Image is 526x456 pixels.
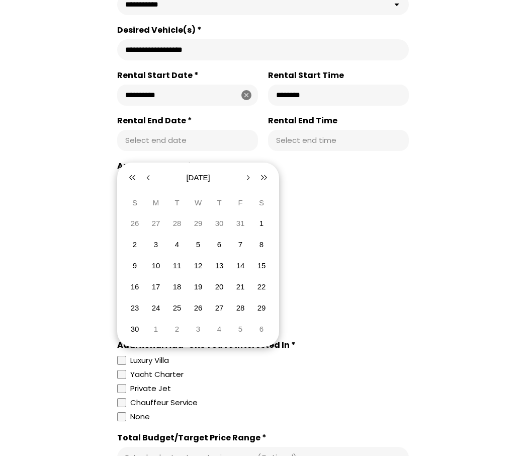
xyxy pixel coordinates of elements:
[154,325,158,333] abbr: December 1, 2025
[175,240,179,249] abbr: November 4, 2025
[117,25,409,35] label: Desired Vehicle(s) *
[215,219,224,227] abbr: October 30, 2025
[194,282,203,291] abbr: November 19, 2025
[215,261,224,270] abbr: November 13, 2025
[124,234,145,255] button: November 2, 2025
[145,255,166,276] button: November 10, 2025
[130,368,184,381] div: Yacht Charter
[236,282,245,291] abbr: November 21, 2025
[251,234,272,255] button: November 8, 2025
[238,198,242,207] abbr: Friday
[131,325,139,333] abbr: November 30, 2025
[166,255,188,276] button: November 11, 2025
[230,255,251,276] button: November 14, 2025
[230,319,251,340] button: December 5, 2025
[133,261,137,270] abbr: November 9, 2025
[131,219,139,227] abbr: October 26, 2025
[251,213,272,234] button: November 1, 2025
[236,219,245,227] abbr: October 31, 2025
[196,325,200,333] abbr: December 3, 2025
[215,282,224,291] abbr: November 20, 2025
[251,255,272,276] button: November 15, 2025
[188,276,209,297] button: November 19, 2025
[195,198,202,207] abbr: Wednesday
[117,340,409,350] div: Additional Add-Ons You're Interested In *
[124,297,145,319] button: November 23, 2025
[152,303,160,312] abbr: November 24, 2025
[166,276,188,297] button: November 18, 2025
[194,303,203,312] abbr: November 26, 2025
[188,213,209,234] button: October 29, 2025
[209,297,230,319] button: November 27, 2025
[131,303,139,312] abbr: November 23, 2025
[152,219,160,227] abbr: October 27, 2025
[209,255,230,276] button: November 13, 2025
[154,240,158,249] abbr: November 3, 2025
[131,282,139,291] abbr: November 16, 2025
[174,198,179,207] abbr: Tuesday
[251,297,272,319] button: November 29, 2025
[130,397,198,409] div: Chauffeur Service
[145,213,166,234] button: October 27, 2025
[230,234,251,255] button: November 7, 2025
[117,70,258,81] label: Rental Start Date *
[152,282,160,291] abbr: November 17, 2025
[130,411,150,423] div: None
[124,319,145,340] button: November 30, 2025
[188,234,209,255] button: November 5, 2025
[117,116,258,126] label: Rental End Date *
[130,383,171,395] div: Private Jet
[215,303,224,312] abbr: November 27, 2025
[268,70,409,81] label: Rental Start Time
[257,282,266,291] abbr: November 22, 2025
[209,213,230,234] button: October 30, 2025
[117,161,409,171] div: Are You a Returning Customer? *
[268,116,409,126] label: Rental End Time
[230,276,251,297] button: November 21, 2025
[132,198,137,207] abbr: Sunday
[117,433,409,443] label: Total Budget/Target Price Range *
[145,234,166,255] button: November 3, 2025
[259,240,264,249] abbr: November 8, 2025
[133,240,137,249] abbr: November 2, 2025
[125,45,401,55] input: Desired Vehicle(s) *
[166,297,188,319] button: November 25, 2025
[194,219,203,227] abbr: October 29, 2025
[124,276,145,297] button: November 16, 2025
[173,282,182,291] abbr: November 18, 2025
[257,261,266,270] abbr: November 15, 2025
[145,276,166,297] button: November 17, 2025
[236,303,245,312] abbr: November 28, 2025
[251,319,272,340] button: December 6, 2025
[145,297,166,319] button: November 24, 2025
[188,297,209,319] button: November 26, 2025
[217,240,221,249] abbr: November 6, 2025
[238,325,242,333] abbr: December 5, 2025
[152,261,160,270] abbr: November 10, 2025
[236,261,245,270] abbr: November 14, 2025
[251,276,272,297] button: November 22, 2025
[173,303,182,312] abbr: November 25, 2025
[124,213,145,234] button: October 26, 2025
[130,354,169,366] div: Luxury Villa
[259,198,264,207] abbr: Saturday
[209,319,230,340] button: December 4, 2025
[188,255,209,276] button: November 12, 2025
[217,325,221,333] abbr: December 4, 2025
[153,198,159,207] abbr: Monday
[188,319,209,340] button: December 3, 2025
[175,325,179,333] abbr: December 2, 2025
[124,255,145,276] button: November 9, 2025
[194,261,203,270] abbr: November 12, 2025
[259,219,264,227] abbr: November 1, 2025
[209,234,230,255] button: November 6, 2025
[238,240,242,249] abbr: November 7, 2025
[166,234,188,255] button: November 4, 2025
[259,325,264,333] abbr: December 6, 2025
[166,213,188,234] button: October 28, 2025
[145,319,166,340] button: December 1, 2025
[156,170,240,186] button: [DATE]
[230,213,251,234] button: October 31, 2025
[209,276,230,297] button: November 20, 2025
